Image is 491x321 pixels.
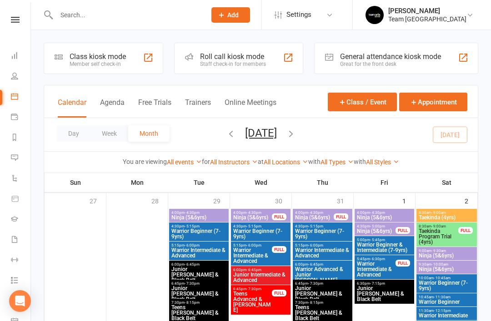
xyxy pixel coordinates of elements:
[168,173,230,192] th: Tue
[328,93,397,111] button: Class / Event
[295,224,351,228] span: 4:30pm
[356,242,412,253] span: Warrior Beginner & Intermediate (7-9yrs)
[370,238,385,242] span: - 5:45pm
[295,286,351,302] span: Junior [PERSON_NAME] & Black Belt
[295,281,351,286] span: 6:45pm
[366,6,384,24] img: thumb_image1603260965.png
[356,238,412,242] span: 5:00pm
[396,260,410,267] div: FULL
[11,46,31,67] a: Dashboard
[356,286,412,302] span: Junior [PERSON_NAME] & Black Belt
[185,262,200,267] span: - 6:45pm
[171,301,227,305] span: 7:30pm
[418,253,475,258] span: Ninja (5&6yrs)
[286,5,311,25] span: Settings
[434,295,451,299] span: - 11:30am
[418,313,475,318] span: Warrior Intermediate
[465,193,477,208] div: 2
[418,276,475,280] span: 10:00am
[292,173,354,192] th: Thu
[57,125,90,142] button: Day
[185,281,200,286] span: - 7:30pm
[308,211,323,215] span: - 4:30pm
[295,305,351,321] span: Teens [PERSON_NAME] & Black Belt
[233,291,272,313] span: Teens Advanced & [PERSON_NAME]
[54,9,200,21] input: Search...
[185,98,211,118] button: Trainers
[200,61,266,67] div: Staff check-in for members
[370,281,385,286] span: - 7:15pm
[245,127,277,139] button: [DATE]
[227,11,239,19] span: Add
[45,173,106,192] th: Sun
[171,247,227,258] span: Warrior Intermediate & Advanced
[295,215,334,220] span: Ninja (5&6yrs)
[233,211,272,215] span: 4:00pm
[366,158,399,166] a: All Styles
[356,228,396,234] span: Ninja (5&6yrs)
[431,224,446,228] span: - 9:00am
[418,262,475,267] span: 9:30am
[233,243,272,247] span: 5:15pm
[264,158,308,166] a: All Locations
[213,193,230,208] div: 29
[431,262,448,267] span: - 10:00am
[334,213,348,220] div: FULL
[418,215,475,220] span: Taekinda (4yrs)
[171,224,227,228] span: 4:30pm
[258,158,264,165] strong: at
[171,305,227,321] span: Teens [PERSON_NAME] & Black Belt
[11,128,31,148] a: Reports
[233,247,272,264] span: Warrior Intermediate & Advanced
[11,87,31,108] a: Calendar
[418,299,475,305] span: Warrior Beginner
[418,228,459,245] span: Taekinda Program Trial (4yrs)
[356,281,412,286] span: 6:30pm
[138,98,171,118] button: Free Trials
[434,309,451,313] span: - 12:15pm
[171,243,227,247] span: 5:15pm
[185,301,200,305] span: - 8:15pm
[70,52,126,61] div: Class kiosk mode
[356,257,396,261] span: 5:45pm
[295,228,351,239] span: Warrior Beginner (7-9yrs)
[90,125,128,142] button: Week
[370,211,385,215] span: - 4:30pm
[418,211,475,215] span: 8:30am
[418,309,475,313] span: 11:30am
[356,261,396,277] span: Warrior Intermediate & Advanced
[70,61,126,67] div: Member self check-in
[123,158,167,165] strong: You are viewing
[225,98,276,118] button: Online Meetings
[233,272,289,283] span: Junior Intermediate & Advanced
[185,211,200,215] span: - 4:30pm
[402,193,415,208] div: 1
[171,228,227,239] span: Warrior Beginner (7-9yrs)
[308,262,323,267] span: - 6:45pm
[337,193,353,208] div: 31
[388,15,466,23] div: Team [GEOGRAPHIC_DATA]
[308,224,323,228] span: - 5:15pm
[246,243,261,247] span: - 6:00pm
[106,173,168,192] th: Mon
[171,267,227,283] span: Junior [PERSON_NAME] & Black Belt
[202,158,210,165] strong: for
[171,211,227,215] span: 4:00pm
[295,243,351,247] span: 5:15pm
[11,189,31,210] a: Product Sales
[185,224,200,228] span: - 5:15pm
[354,173,416,192] th: Fri
[356,215,412,220] span: Ninja (5&6yrs)
[233,215,272,220] span: Ninja (5&6yrs)
[354,158,366,165] strong: with
[418,224,459,228] span: 8:30am
[431,249,446,253] span: - 9:30am
[100,98,125,118] button: Agenda
[211,7,250,23] button: Add
[295,247,351,258] span: Warrior Intermediate & Advanced
[272,213,286,220] div: FULL
[370,257,385,261] span: - 6:30pm
[210,158,258,166] a: All Instructors
[396,227,410,234] div: FULL
[128,125,170,142] button: Month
